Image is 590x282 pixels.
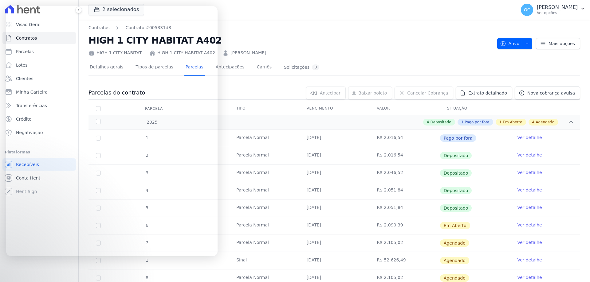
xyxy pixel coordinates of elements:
a: Solicitações0 [283,60,321,76]
a: Visão Geral [2,18,76,31]
a: Extrato detalhado [456,87,512,99]
a: Conta Hent [2,172,76,184]
td: Sinal [229,252,299,269]
a: Ver detalhe [517,204,542,211]
span: Agendado [536,119,554,125]
td: R$ 2.105,02 [369,234,440,252]
div: 0 [312,64,319,70]
a: Transferências [2,99,76,112]
input: default [96,276,101,280]
a: Ver detalhe [517,274,542,280]
span: Mais opções [549,41,575,47]
a: Ver detalhe [517,257,542,263]
span: GC [524,8,530,12]
td: [DATE] [299,252,370,269]
a: Nova cobrança avulsa [515,87,580,99]
span: 4 [427,119,429,125]
span: Agendado [440,257,469,264]
a: Parcelas [2,45,76,58]
a: Crédito [2,113,76,125]
span: Depositado [440,152,472,159]
span: Extrato detalhado [468,90,507,96]
span: Nova cobrança avulsa [527,90,575,96]
a: Ver detalhe [517,222,542,228]
button: Ativo [497,38,533,49]
span: Ativo [500,38,520,49]
td: [DATE] [299,182,370,199]
td: Parcela Normal [229,164,299,182]
span: Em Aberto [503,119,522,125]
td: Parcela Normal [229,199,299,217]
span: Depositado [440,204,472,212]
span: Depositado [430,119,451,125]
div: Plataformas [5,149,73,156]
p: Ver opções [537,10,578,15]
th: Vencimento [299,102,370,115]
a: Recebíveis [2,158,76,171]
nav: Breadcrumb [88,25,492,31]
td: [DATE] [299,234,370,252]
span: Pago por fora [440,134,476,142]
a: Ver detalhe [517,134,542,141]
td: Parcela Normal [229,182,299,199]
td: R$ 2.016,54 [369,129,440,147]
td: Parcela Normal [229,129,299,147]
span: Pago por fora [465,119,489,125]
a: Contratos [2,32,76,44]
span: 1 [461,119,464,125]
span: Agendado [440,239,469,247]
span: Depositado [440,169,472,177]
span: Depositado [440,187,472,194]
td: [DATE] [299,129,370,147]
td: Parcela Normal [229,217,299,234]
td: Parcela Normal [229,234,299,252]
input: default [96,258,101,263]
a: Ver detalhe [517,187,542,193]
a: Mais opções [536,38,580,49]
span: Em Aberto [440,222,470,229]
td: R$ 2.090,39 [369,217,440,234]
td: R$ 2.016,54 [369,147,440,164]
td: [DATE] [299,164,370,182]
p: [PERSON_NAME] [537,4,578,10]
td: [DATE] [299,147,370,164]
span: 8 [145,275,148,280]
a: Minha Carteira [2,86,76,98]
div: Solicitações [284,64,319,70]
td: R$ 2.046,52 [369,164,440,182]
td: R$ 2.051,84 [369,182,440,199]
a: Negativação [2,126,76,139]
th: Valor [369,102,440,115]
a: Clientes [2,72,76,85]
td: R$ 2.051,84 [369,199,440,217]
iframe: Intercom live chat [6,261,21,276]
td: R$ 52.626,49 [369,252,440,269]
button: GC [PERSON_NAME] Ver opções [516,1,590,18]
td: Parcela Normal [229,147,299,164]
span: Agendado [440,274,469,282]
td: [DATE] [299,199,370,217]
span: 1 [145,258,148,263]
h2: HIGH 1 CITY HABITAT A402 [88,33,492,47]
th: Situação [440,102,510,115]
a: Carnês [255,60,273,76]
a: Antecipações [214,60,246,76]
a: [PERSON_NAME] [230,50,266,56]
a: Ver detalhe [517,152,542,158]
span: 1 [499,119,502,125]
td: [DATE] [299,217,370,234]
a: Lotes [2,59,76,71]
th: Tipo [229,102,299,115]
a: Ver detalhe [517,169,542,176]
button: 2 selecionados [88,4,144,15]
iframe: Intercom live chat [6,6,218,256]
span: 4 [532,119,535,125]
a: Ver detalhe [517,239,542,245]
